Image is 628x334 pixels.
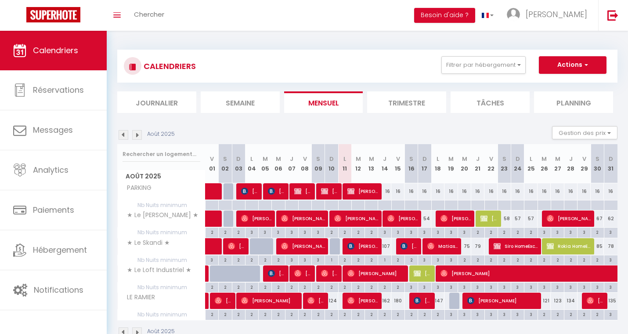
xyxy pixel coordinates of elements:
span: [PERSON_NAME] [334,210,378,227]
div: 3 [524,283,537,291]
img: logout [607,10,618,21]
div: 2 [365,255,378,264]
div: 180 [391,293,404,309]
abbr: S [316,155,320,163]
div: 2 [511,228,524,236]
span: Paiements [33,204,74,215]
div: 2 [232,283,245,291]
div: 16 [551,183,564,200]
abbr: S [596,155,599,163]
div: 2 [259,283,271,291]
div: 3 [285,255,298,264]
div: 16 [431,183,444,200]
span: Nb Nuits minimum [118,228,205,237]
abbr: M [555,155,560,163]
span: [PERSON_NAME] [414,292,431,309]
div: 3 [511,310,524,318]
div: 2 [259,255,271,264]
span: [PERSON_NAME] [241,292,298,309]
span: Nb Nuits minimum [118,255,205,265]
div: 2 [299,310,311,318]
div: 3 [564,228,577,236]
span: Messages [33,124,73,135]
abbr: S [409,155,413,163]
div: 3 [259,228,271,236]
span: Nb Nuits minimum [118,200,205,210]
div: 2 [378,283,391,291]
div: 58 [498,211,511,227]
abbr: J [290,155,293,163]
div: 2 [259,310,271,318]
div: 2 [551,255,564,264]
abbr: L [343,155,346,163]
div: 2 [392,310,404,318]
div: 3 [538,283,551,291]
span: [PERSON_NAME] [321,183,339,200]
span: Nb Nuits minimum [118,283,205,292]
span: [PERSON_NAME] [215,292,232,309]
span: [PERSON_NAME] [PERSON_NAME] [401,238,418,254]
div: 2 [471,228,484,236]
div: 3 [498,283,511,291]
div: 2 [245,283,258,291]
div: 2 [378,310,391,318]
div: 3 [498,310,511,318]
span: PARKING [119,183,154,193]
span: [PERSON_NAME] [228,238,245,254]
div: 2 [538,255,551,264]
span: Chercher [134,10,164,19]
div: 2 [312,283,325,291]
div: 3 [405,283,418,291]
th: 31 [604,144,617,183]
th: 13 [365,144,378,183]
div: 3 [604,283,617,291]
div: 57 [524,211,538,227]
div: 2 [339,228,351,236]
span: Août 2025 [118,170,205,183]
th: 06 [272,144,285,183]
span: [PERSON_NAME] [281,238,325,254]
th: 12 [351,144,365,183]
th: 11 [338,144,351,183]
div: 2 [524,255,537,264]
div: 2 [577,255,590,264]
abbr: V [210,155,214,163]
div: 3 [312,228,325,236]
th: 09 [312,144,325,183]
input: Rechercher un logement... [123,146,200,162]
div: 2 [339,283,351,291]
div: 2 [485,228,498,236]
div: 16 [471,183,484,200]
th: 17 [418,144,431,183]
div: 2 [299,283,311,291]
div: 2 [232,255,245,264]
div: 2 [219,228,231,236]
span: [PERSON_NAME] [241,183,259,200]
div: 67 [591,211,604,227]
th: 24 [511,144,524,183]
li: Planning [534,91,613,113]
div: 54 [418,211,431,227]
span: [PERSON_NAME] [241,210,272,227]
span: [PERSON_NAME] [294,183,312,200]
th: 23 [498,144,511,183]
div: 3 [577,283,590,291]
span: [PERSON_NAME] [347,265,404,282]
button: Filtrer par hébergement [441,56,526,74]
div: 3 [206,255,218,264]
div: 85 [591,238,604,254]
div: 2 [591,310,604,318]
div: 16 [391,183,404,200]
th: 07 [285,144,298,183]
span: LE RAMIER [119,293,157,302]
th: 20 [458,144,471,183]
th: 30 [591,144,604,183]
abbr: M [462,155,467,163]
div: 16 [444,183,458,200]
div: 3 [485,283,498,291]
span: [PERSON_NAME] [387,210,418,227]
div: 2 [458,255,471,264]
div: 3 [511,283,524,291]
div: 3 [458,310,471,318]
div: 2 [432,310,444,318]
